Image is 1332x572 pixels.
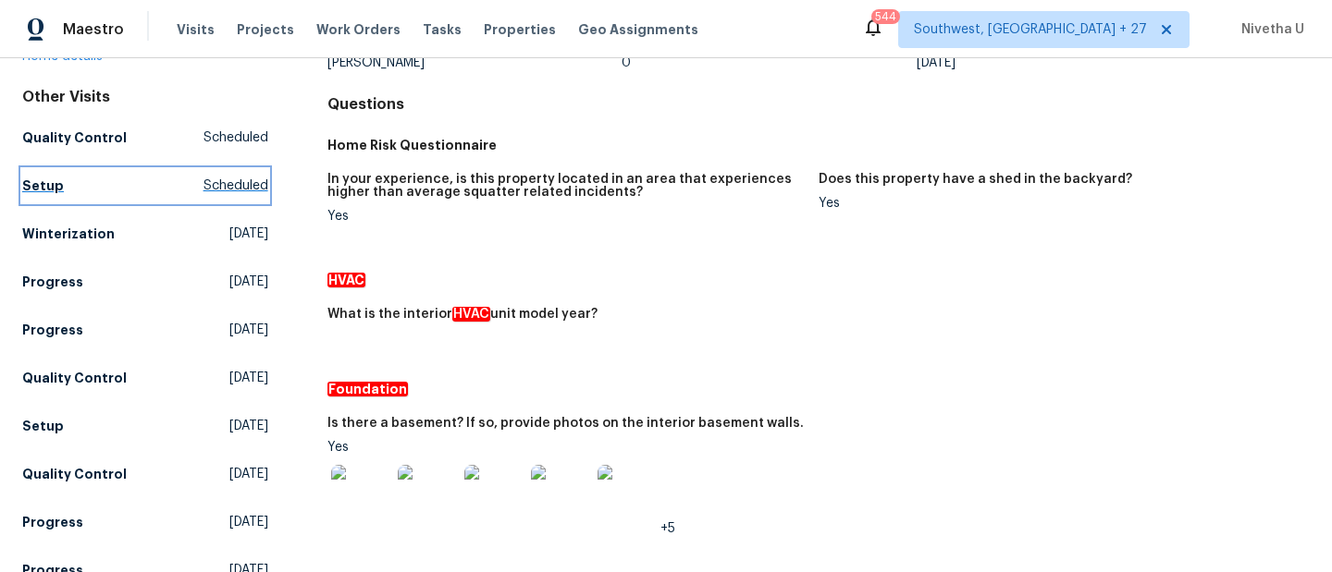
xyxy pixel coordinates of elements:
span: Scheduled [203,128,268,147]
a: Quality Control[DATE] [22,457,268,491]
h5: Quality Control [22,369,127,387]
a: Progress[DATE] [22,265,268,298]
div: 0 [622,56,917,69]
span: [DATE] [229,513,268,531]
div: Yes [819,197,1295,210]
a: Progress[DATE] [22,313,268,347]
span: [DATE] [229,417,268,435]
em: Foundation [327,382,408,396]
a: Quality Control[DATE] [22,361,268,395]
h5: Setup [22,176,64,195]
span: Scheduled [203,176,268,195]
div: [DATE] [917,56,1212,69]
span: Southwest, [GEOGRAPHIC_DATA] + 27 [914,20,1147,39]
span: Geo Assignments [578,20,698,39]
em: HVAC [452,307,490,322]
span: Nivetha U [1234,20,1304,39]
h5: Home Risk Questionnaire [327,136,1310,154]
h5: What is the interior unit model year? [327,308,598,321]
span: [DATE] [229,369,268,387]
h5: Quality Control [22,128,127,147]
h5: Progress [22,273,83,291]
h5: Does this property have a shed in the backyard? [819,173,1132,186]
div: [PERSON_NAME] [327,56,623,69]
span: [DATE] [229,465,268,483]
span: Visits [177,20,215,39]
div: Other Visits [22,88,268,106]
h5: Quality Control [22,465,127,483]
a: Progress[DATE] [22,505,268,539]
div: Yes [327,441,804,535]
a: Quality ControlScheduled [22,121,268,154]
h5: Winterization [22,225,115,243]
a: Setup[DATE] [22,409,268,443]
span: +5 [660,522,675,535]
div: Yes [327,210,804,223]
h5: Is there a basement? If so, provide photos on the interior basement walls. [327,417,804,430]
a: SetupScheduled [22,169,268,202]
span: [DATE] [229,321,268,339]
span: Properties [484,20,556,39]
span: Work Orders [316,20,401,39]
a: Winterization[DATE] [22,217,268,250]
h5: In your experience, is this property located in an area that experiences higher than average squa... [327,173,804,199]
h5: Progress [22,513,83,531]
span: Projects [237,20,294,39]
span: Maestro [63,20,124,39]
h5: Progress [22,321,83,339]
span: [DATE] [229,273,268,291]
h4: Questions [327,95,1310,114]
div: 544 [875,7,896,26]
span: Tasks [423,23,462,36]
h5: Setup [22,417,64,435]
em: HVAC [327,273,365,287]
span: [DATE] [229,225,268,243]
